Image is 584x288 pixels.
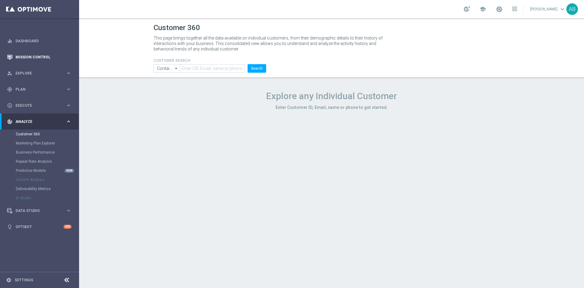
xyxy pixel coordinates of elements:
[180,64,245,73] input: Enter CID, Email, name or phone
[559,6,566,12] span: keyboard_arrow_down
[66,119,71,124] i: keyboard_arrow_right
[7,87,72,92] button: gps_fixed Plan keyboard_arrow_right
[7,119,66,124] div: Analyze
[7,219,71,235] div: Optibot
[16,130,78,139] div: Customer 360
[15,278,33,282] a: Settings
[566,3,578,15] div: AB
[64,169,74,173] div: NEW
[16,209,66,213] span: Data Studio
[16,49,71,65] a: Mission Control
[7,49,71,65] div: Mission Control
[66,102,71,108] i: keyboard_arrow_right
[66,86,71,92] i: keyboard_arrow_right
[479,6,486,12] span: school
[7,71,72,76] button: person_search Explore keyboard_arrow_right
[64,225,71,229] div: +10
[7,103,66,108] div: Execute
[16,104,66,107] span: Execute
[7,55,72,60] button: Mission Control
[7,103,12,108] i: play_circle_outline
[16,71,66,75] span: Explore
[16,157,78,166] div: Repeat Rate Analysis
[7,119,72,124] button: track_changes Analyze keyboard_arrow_right
[16,148,78,157] div: Business Performance
[16,186,63,191] a: Deliverability Metrics
[154,105,509,110] h3: Enter Customer ID, Email, name or phone to get started.
[7,39,72,43] button: equalizer Dashboard
[16,159,63,164] a: Repeat Rate Analysis
[16,33,71,49] a: Dashboard
[16,141,63,146] a: Marketing Plan Explorer
[7,208,66,213] div: Data Studio
[248,64,266,73] button: Search
[7,224,72,229] button: lightbulb Optibot +10
[173,64,179,72] i: arrow_drop_down
[7,103,72,108] button: play_circle_outline Execute keyboard_arrow_right
[16,193,78,203] div: BI Studio
[16,139,78,148] div: Marketing Plan Explorer
[7,33,71,49] div: Dashboard
[16,184,78,193] div: Deliverability Metrics
[7,224,12,230] i: lightbulb
[16,88,66,91] span: Plan
[7,87,66,92] div: Plan
[154,91,509,102] h1: Explore any Individual Customer
[16,166,78,175] div: Predictive Models
[7,71,66,76] div: Explore
[7,119,12,124] i: track_changes
[16,168,63,173] a: Predictive Models
[66,208,71,213] i: keyboard_arrow_right
[66,70,71,76] i: keyboard_arrow_right
[7,71,12,76] i: person_search
[16,219,64,235] a: Optibot
[7,87,12,92] i: gps_fixed
[7,38,12,44] i: equalizer
[16,120,66,123] span: Analyze
[16,132,63,137] a: Customer 360
[16,175,78,184] div: Cohorts Analysis
[154,35,388,52] p: This page brings together all the data available on individual customers, from their demographic ...
[6,277,12,283] i: settings
[154,23,509,32] h1: Customer 360
[530,5,566,14] a: [PERSON_NAME]keyboard_arrow_down
[16,150,63,155] a: Business Performance
[154,64,180,73] input: Contains
[154,58,266,63] h4: CUSTOMER SEARCH
[7,208,72,213] button: Data Studio keyboard_arrow_right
